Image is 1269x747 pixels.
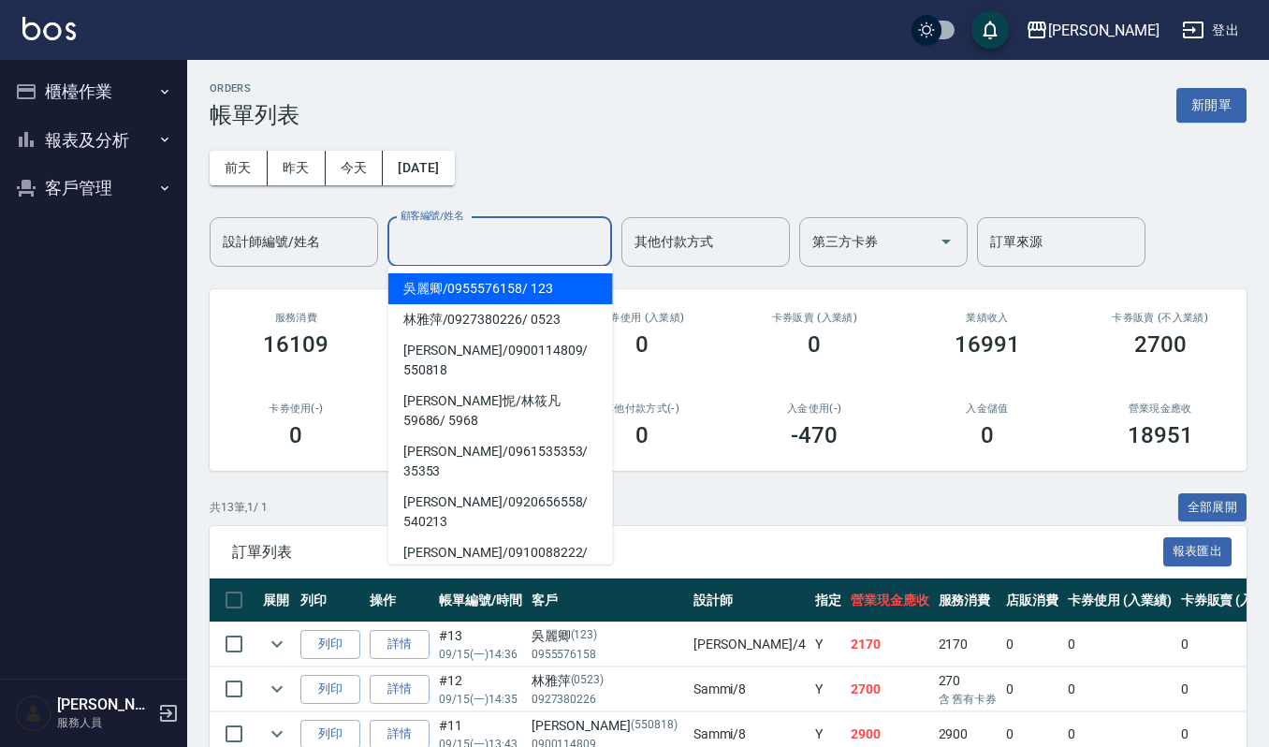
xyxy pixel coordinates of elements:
[934,622,1002,666] td: 2170
[635,422,649,448] h3: 0
[210,151,268,185] button: 前天
[1096,312,1224,324] h2: 卡券販賣 (不入業績)
[263,675,291,703] button: expand row
[981,422,994,448] h3: 0
[689,579,810,622] th: 設計師
[1063,667,1176,711] td: 0
[1176,88,1247,123] button: 新開單
[1163,542,1233,560] a: 報表匯出
[810,622,846,666] td: Y
[401,209,463,223] label: 顧客編號/姓名
[1063,622,1176,666] td: 0
[931,227,961,256] button: Open
[300,630,360,659] button: 列印
[300,675,360,704] button: 列印
[210,102,299,128] h3: 帳單列表
[810,667,846,711] td: Y
[1176,95,1247,113] a: 新開單
[689,667,810,711] td: Sammi /8
[434,667,527,711] td: #12
[924,312,1052,324] h2: 業績收入
[532,716,684,736] div: [PERSON_NAME]
[57,714,153,731] p: 服務人員
[532,691,684,708] p: 0927380226
[846,579,934,622] th: 營業現金應收
[846,667,934,711] td: 2700
[434,622,527,666] td: #13
[57,696,153,714] h5: [PERSON_NAME]
[577,312,706,324] h2: 卡券使用 (入業績)
[210,499,268,516] p: 共 13 筆, 1 / 1
[388,335,613,386] span: [PERSON_NAME] / 0900114809 / 550818
[7,67,180,116] button: 櫃檯作業
[1001,579,1063,622] th: 店販消費
[1018,11,1167,50] button: [PERSON_NAME]
[232,543,1163,562] span: 訂單列表
[388,537,613,588] span: [PERSON_NAME] / 0910088222 / 00865
[439,691,522,708] p: 09/15 (一) 14:35
[370,675,430,704] a: 詳情
[934,579,1002,622] th: 服務消費
[263,331,328,358] h3: 16109
[532,671,684,691] div: 林雅萍
[388,273,613,304] span: 吳麗卿 / 0955576158 / 123
[577,403,706,415] h2: 其他付款方式(-)
[924,403,1052,415] h2: 入金儲值
[22,17,76,40] img: Logo
[1134,331,1187,358] h3: 2700
[971,11,1009,49] button: save
[1001,667,1063,711] td: 0
[1128,422,1193,448] h3: 18951
[388,436,613,487] span: [PERSON_NAME] / 0961535353 / 35353
[1096,403,1224,415] h2: 營業現金應收
[532,626,684,646] div: 吳麗卿
[751,312,879,324] h2: 卡券販賣 (入業績)
[532,646,684,663] p: 0955576158
[934,667,1002,711] td: 270
[846,622,934,666] td: 2170
[1178,493,1247,522] button: 全部展開
[631,716,678,736] p: (550818)
[1001,622,1063,666] td: 0
[439,646,522,663] p: 09/15 (一) 14:36
[1174,13,1247,48] button: 登出
[15,695,52,732] img: Person
[232,403,360,415] h2: 卡券使用(-)
[1163,537,1233,566] button: 報表匯出
[263,630,291,658] button: expand row
[370,630,430,659] a: 詳情
[289,422,302,448] h3: 0
[1063,579,1176,622] th: 卡券使用 (入業績)
[296,579,365,622] th: 列印
[7,116,180,165] button: 報表及分析
[939,691,998,708] p: 含 舊有卡券
[1048,19,1160,42] div: [PERSON_NAME]
[388,487,613,537] span: [PERSON_NAME] / 0920656558 / 540213
[810,579,846,622] th: 指定
[689,622,810,666] td: [PERSON_NAME] /4
[388,304,613,335] span: 林雅萍 / 0927380226 / 0523
[210,82,299,95] h2: ORDERS
[808,331,821,358] h3: 0
[955,331,1020,358] h3: 16991
[635,331,649,358] h3: 0
[571,671,605,691] p: (0523)
[383,151,454,185] button: [DATE]
[571,626,598,646] p: (123)
[434,579,527,622] th: 帳單編號/時間
[258,579,296,622] th: 展開
[232,312,360,324] h3: 服務消費
[326,151,384,185] button: 今天
[751,403,879,415] h2: 入金使用(-)
[791,422,838,448] h3: -470
[365,579,434,622] th: 操作
[268,151,326,185] button: 昨天
[527,579,689,622] th: 客戶
[7,164,180,212] button: 客戶管理
[388,386,613,436] span: [PERSON_NAME]怩 / 林筱凡59686 / 5968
